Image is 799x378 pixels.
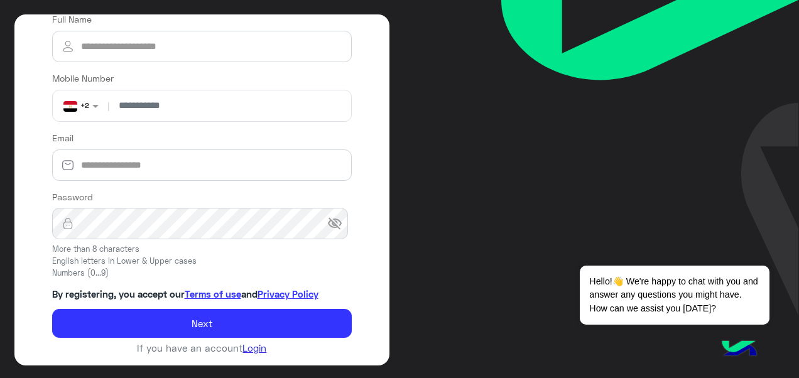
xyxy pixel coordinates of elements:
[52,288,185,300] span: By registering, you accept our
[717,328,761,372] img: hulul-logo.png
[52,309,352,338] button: Next
[52,217,84,230] img: lock
[241,288,258,300] span: and
[258,288,318,300] a: Privacy Policy
[52,131,73,144] label: Email
[580,266,769,325] span: Hello!👋 We're happy to chat with you and answer any questions you might have. How can we assist y...
[52,159,84,171] img: email
[52,256,352,267] small: English letters in Lower & Upper cases
[52,342,352,354] h6: If you have an account
[52,190,93,203] label: Password
[52,39,84,54] img: user
[52,13,92,26] label: Full Name
[52,244,352,256] small: More than 8 characters
[105,99,112,112] span: |
[52,72,114,85] label: Mobile Number
[242,342,266,354] a: Login
[52,267,352,279] small: Numbers (0...9)
[185,288,241,300] a: Terms of use
[327,216,342,231] span: visibility_off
